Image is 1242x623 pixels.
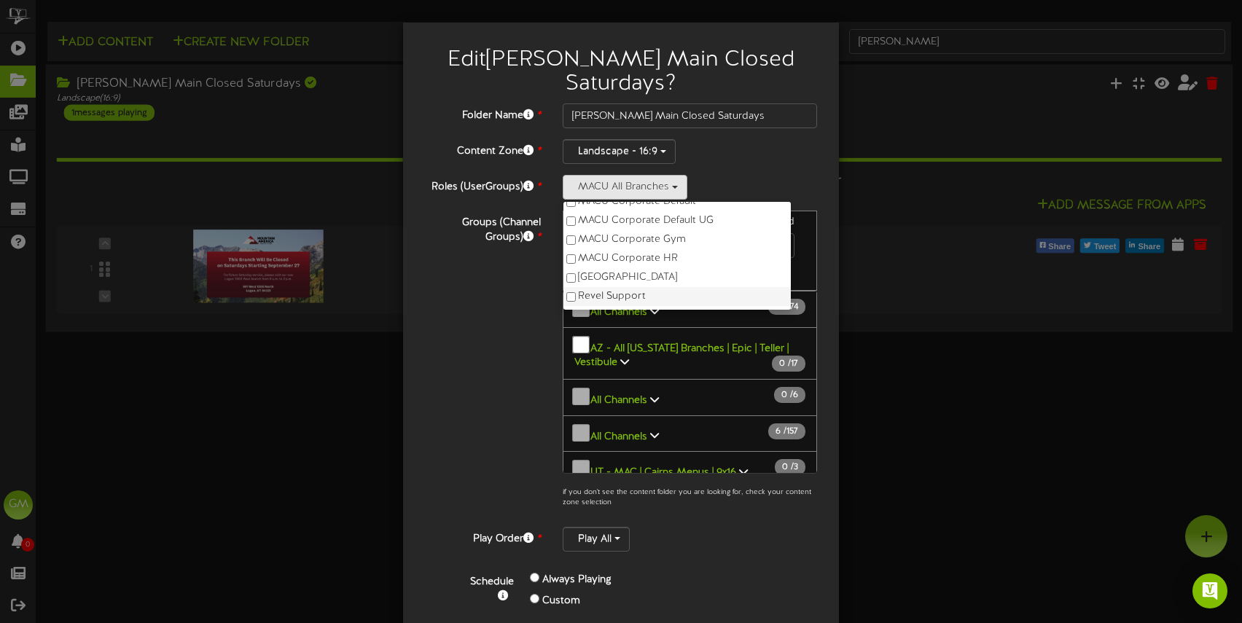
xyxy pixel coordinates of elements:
b: All Channels [590,431,647,442]
span: / 3 [775,459,805,475]
label: MACU Corporate Default UG [563,211,791,230]
label: Custom [542,594,580,608]
label: Play Order [414,527,552,546]
span: 0 [782,462,791,472]
span: / 157 [768,423,805,439]
button: AZ - All [US_STATE] Branches | Epic | Teller | Vestibule 0 /17 [563,327,817,380]
label: [GEOGRAPHIC_DATA] [563,268,791,287]
label: Content Zone [414,139,552,159]
span: 6 [776,426,784,436]
b: All Channels [590,395,647,406]
label: Revel Support [563,287,791,306]
label: Always Playing [542,573,612,587]
span: / 17 [772,356,805,372]
label: Roles (UserGroups) [414,175,552,195]
span: 0 [779,358,788,369]
label: MACU Corporate HR [563,249,791,268]
button: Landscape - 16:9 [563,139,676,164]
label: MACU Corporate Default [563,192,791,211]
b: All Channels [590,307,647,318]
h2: Edit [PERSON_NAME] Main Closed Saturdays ? [425,48,817,96]
div: Open Intercom Messenger [1192,573,1227,608]
b: Schedule [470,576,514,587]
input: Folder Name [563,103,817,128]
button: MACU All Branches [563,175,687,200]
ul: MACU All Branches [563,201,792,310]
button: Play All [563,527,630,552]
button: All Channels 0 /6 [563,379,817,416]
button: All Channels 6 /157 [563,415,817,452]
button: UT - MAC | Cairns Menus | 9x16 0 /3 [563,451,817,488]
span: 0 [781,390,790,400]
b: UT - MAC | Cairns Menus | 9x16 [590,467,736,478]
b: AZ - All [US_STATE] Branches | Epic | Teller | Vestibule [574,342,789,368]
label: Folder Name [414,103,552,123]
span: / 6 [774,387,805,403]
label: Groups (Channel Groups) [414,211,552,245]
label: MACU Corporate Gym [563,230,791,249]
